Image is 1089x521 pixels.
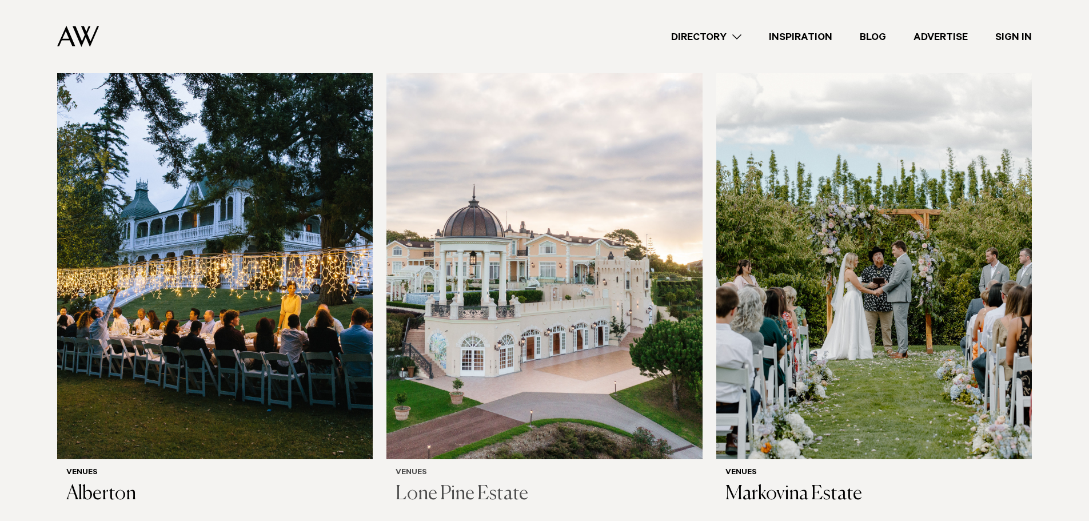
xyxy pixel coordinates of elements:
[657,29,755,45] a: Directory
[66,483,364,506] h3: Alberton
[57,35,373,515] a: Fairy lights wedding reception Venues Alberton
[57,26,99,47] img: Auckland Weddings Logo
[846,29,900,45] a: Blog
[716,35,1032,515] a: Ceremony styling at Markovina Estate Venues Markovina Estate
[982,29,1046,45] a: Sign In
[57,35,373,459] img: Fairy lights wedding reception
[716,35,1032,459] img: Ceremony styling at Markovina Estate
[66,468,364,478] h6: Venues
[396,483,693,506] h3: Lone Pine Estate
[900,29,982,45] a: Advertise
[396,468,693,478] h6: Venues
[725,468,1023,478] h6: Venues
[755,29,846,45] a: Inspiration
[386,35,702,515] a: Exterior view of Lone Pine Estate Venues Lone Pine Estate
[386,35,702,459] img: Exterior view of Lone Pine Estate
[725,483,1023,506] h3: Markovina Estate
